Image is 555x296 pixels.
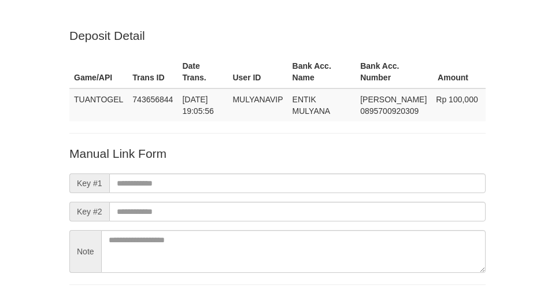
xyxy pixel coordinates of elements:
th: Game/API [69,55,128,88]
th: Bank Acc. Number [356,55,431,88]
th: Trans ID [128,55,177,88]
th: Amount [431,55,486,88]
span: Rp 100,000 [436,95,478,104]
th: User ID [228,55,287,88]
span: Note [69,230,101,273]
th: Date Trans. [177,55,228,88]
td: TUANTOGEL [69,88,128,121]
span: Key #1 [69,173,109,193]
span: [DATE] 19:05:56 [182,95,214,116]
td: 743656844 [128,88,177,121]
span: Copy 0895700920309 to clipboard [360,106,419,116]
span: ENTIK MULYANA [293,95,331,116]
p: Manual Link Form [69,145,486,162]
th: Bank Acc. Name [288,55,356,88]
p: Deposit Detail [69,27,486,44]
span: MULYANAVIP [232,95,283,104]
span: [PERSON_NAME] [360,95,427,104]
span: Key #2 [69,202,109,221]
